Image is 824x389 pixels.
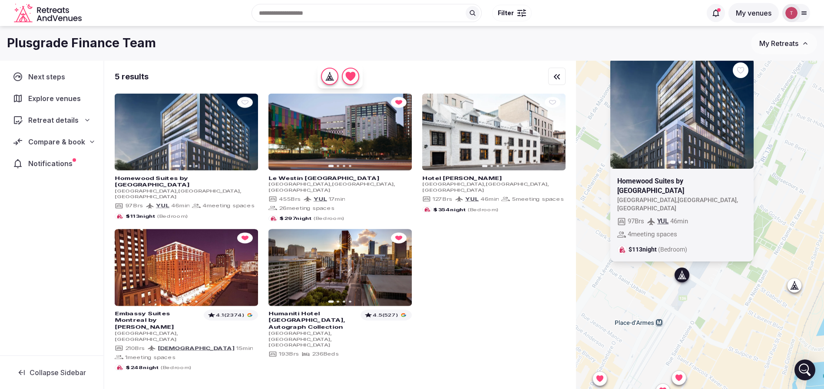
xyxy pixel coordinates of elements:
span: 97 Brs [628,217,644,226]
img: Thiago Martins [785,7,798,19]
span: [GEOGRAPHIC_DATA] [332,182,394,187]
a: My venues [728,9,779,17]
button: Go to slide 2 [183,165,185,167]
button: Go to slide 1 [670,160,675,164]
span: 1 meeting spaces [125,354,175,361]
a: View venue [422,175,562,181]
span: , [330,182,332,187]
button: Filter [492,5,532,21]
span: $113 night [126,213,188,219]
a: View venue [617,176,743,196]
a: Explore venues [7,89,96,108]
span: 97 Brs [125,203,143,209]
span: 46 min [670,217,688,226]
button: Go to slide 1 [482,165,488,167]
a: YUL [465,196,479,202]
span: , [394,182,395,187]
a: 4.5(527) [364,312,408,318]
a: View Embassy Suites Montreal by Hilton [115,229,258,306]
span: 236 Beds [312,351,339,357]
button: Go to slide 3 [496,165,499,167]
button: Go to slide 2 [490,165,493,167]
span: (Bedroom) [157,214,188,219]
a: YUL [314,196,327,202]
span: , [676,196,678,203]
a: View venue [115,311,200,330]
span: 4 meeting spaces [202,203,255,209]
span: (Bedroom) [467,207,499,212]
h1: Plusgrade Finance Team [7,35,156,52]
span: My Retreats [759,39,798,48]
span: Explore venues [28,93,84,104]
span: $297 night [280,216,344,222]
span: Filter [498,9,514,17]
button: Go to slide 4 [349,165,351,167]
span: [GEOGRAPHIC_DATA] [115,188,176,193]
button: Go to slide 1 [175,165,180,167]
span: [GEOGRAPHIC_DATA] [268,343,330,348]
a: [DEMOGRAPHIC_DATA] [158,345,235,351]
a: YUL [657,217,668,225]
a: View Le Westin Montreal [268,93,412,170]
span: 4 meeting spaces [628,230,677,239]
div: Open Intercom Messenger [794,360,815,380]
div: 5 results [115,71,149,82]
span: [GEOGRAPHIC_DATA] [486,182,547,187]
button: Go to slide 2 [337,165,339,167]
span: [GEOGRAPHIC_DATA] [678,196,737,203]
button: Go to slide 3 [189,301,192,302]
span: (Bedroom) [160,365,192,370]
h2: Homewood Suites by [GEOGRAPHIC_DATA] [115,175,255,188]
span: Next steps [28,72,69,82]
span: $354 night [434,207,499,213]
span: [GEOGRAPHIC_DATA] [617,196,676,203]
a: 4.1(2374) [207,312,255,318]
span: Collapse Sidebar [30,368,86,377]
span: 4.1 (2374) [216,312,244,318]
a: View Humaniti Hotel Montreal, Autograph Collection [268,229,412,306]
a: View venue [268,311,357,330]
span: , [330,337,332,342]
a: Visit the homepage [14,3,83,23]
button: My Retreats [751,33,817,54]
span: 15 min [236,345,253,352]
a: View Homewood Suites by Hilton Montreal Downtown [610,57,754,169]
span: [GEOGRAPHIC_DATA] [115,337,176,342]
button: Go to slide 4 [195,165,198,167]
span: , [547,182,549,187]
h2: Le Westin [GEOGRAPHIC_DATA] [268,175,408,181]
span: [GEOGRAPHIC_DATA] [115,194,176,199]
span: Retreat details [28,115,79,125]
button: Go to slide 4 [503,165,505,167]
span: [GEOGRAPHIC_DATA] [422,182,484,187]
button: Go to slide 2 [183,301,185,302]
button: Go to slide 2 [337,301,339,302]
button: My venues [728,3,779,23]
span: [GEOGRAPHIC_DATA] [422,187,484,193]
span: (Bedroom) [313,216,344,221]
button: Go to slide 1 [328,301,334,303]
span: (Bedroom) [658,245,687,252]
span: Notifications [28,158,76,169]
button: Go to slide 3 [343,165,345,167]
span: $113 night [629,245,687,254]
a: View Hotel William Gray [422,93,566,170]
h2: Hotel [PERSON_NAME] [422,175,562,181]
button: Go to slide 4 [691,160,693,163]
span: 455 Brs [279,196,301,203]
h2: Humaniti Hotel [GEOGRAPHIC_DATA], Autograph Collection [268,311,357,330]
span: [GEOGRAPHIC_DATA] [617,205,676,212]
button: Go to slide 1 [328,165,334,167]
span: , [240,188,242,193]
span: Compare & book [28,137,85,147]
span: 26 meeting spaces [279,205,334,212]
span: [GEOGRAPHIC_DATA] [178,188,240,193]
span: [GEOGRAPHIC_DATA] [268,337,330,342]
span: , [176,331,178,336]
button: Go to slide 2 [678,160,681,163]
span: 4.5 (527) [373,312,398,318]
span: 210 Brs [125,345,145,352]
span: 17 min [329,196,345,203]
